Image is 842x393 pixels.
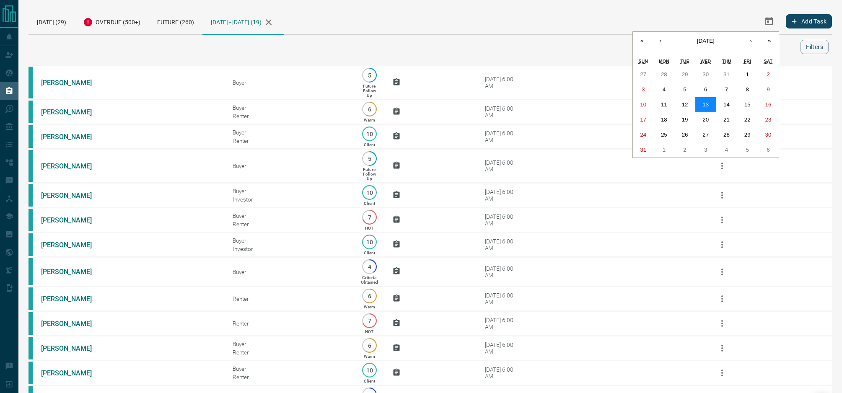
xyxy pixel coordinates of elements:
[695,82,716,97] button: August 6, 2025
[701,59,711,64] abbr: Wednesday
[702,116,709,123] abbr: August 20, 2025
[366,131,373,137] p: 10
[633,32,651,50] button: «
[716,97,737,112] button: August 14, 2025
[233,137,346,144] div: Renter
[364,354,375,359] p: Warm
[28,258,33,285] div: condos.ca
[746,86,749,93] abbr: August 8, 2025
[716,112,737,127] button: August 21, 2025
[744,116,751,123] abbr: August 22, 2025
[233,295,346,302] div: Renter
[485,292,521,305] div: [DATE] 6:00 AM
[767,147,769,153] abbr: September 6, 2025
[695,97,716,112] button: August 13, 2025
[704,86,707,93] abbr: August 6, 2025
[233,349,346,356] div: Renter
[758,112,779,127] button: August 23, 2025
[723,132,730,138] abbr: August 28, 2025
[364,305,375,309] p: Warm
[366,367,373,373] p: 10
[764,59,772,64] abbr: Saturday
[642,86,645,93] abbr: August 3, 2025
[674,82,695,97] button: August 5, 2025
[41,162,104,170] a: [PERSON_NAME]
[364,379,375,383] p: Client
[702,71,709,78] abbr: July 30, 2025
[725,86,728,93] abbr: August 7, 2025
[682,116,688,123] abbr: August 19, 2025
[674,67,695,82] button: July 29, 2025
[41,344,104,352] a: [PERSON_NAME]
[366,155,373,162] p: 5
[41,320,104,328] a: [PERSON_NAME]
[661,132,667,138] abbr: August 25, 2025
[654,127,675,142] button: August 25, 2025
[674,97,695,112] button: August 12, 2025
[737,112,758,127] button: August 22, 2025
[28,101,33,123] div: condos.ca
[716,82,737,97] button: August 7, 2025
[697,38,715,44] span: [DATE]
[41,133,104,141] a: [PERSON_NAME]
[744,59,751,64] abbr: Friday
[233,104,346,111] div: Buyer
[765,116,771,123] abbr: August 23, 2025
[202,8,284,35] div: [DATE] - [DATE] (19)
[695,112,716,127] button: August 20, 2025
[758,142,779,158] button: September 6, 2025
[233,163,346,169] div: Buyer
[744,132,751,138] abbr: August 29, 2025
[28,67,33,98] div: condos.ca
[659,59,669,64] abbr: Monday
[674,112,695,127] button: August 19, 2025
[640,116,646,123] abbr: August 17, 2025
[361,275,378,284] p: Criteria Obtained
[737,67,758,82] button: August 1, 2025
[702,101,709,108] abbr: August 13, 2025
[767,71,769,78] abbr: August 2, 2025
[704,147,707,153] abbr: September 3, 2025
[233,113,346,119] div: Renter
[640,147,646,153] abbr: August 31, 2025
[41,241,104,249] a: [PERSON_NAME]
[366,342,373,349] p: 6
[485,213,521,227] div: [DATE] 6:00 AM
[485,189,521,202] div: [DATE] 6:00 AM
[363,84,376,98] p: Future Follow Up
[758,67,779,82] button: August 2, 2025
[41,268,104,276] a: [PERSON_NAME]
[654,142,675,158] button: September 1, 2025
[737,97,758,112] button: August 15, 2025
[366,214,373,220] p: 7
[786,14,832,28] button: Add Task
[485,130,521,143] div: [DATE] 6:00 AM
[233,79,346,86] div: Buyer
[364,142,375,147] p: Client
[233,221,346,228] div: Renter
[661,116,667,123] abbr: August 18, 2025
[28,8,75,34] div: [DATE] (29)
[364,251,375,255] p: Client
[366,106,373,112] p: 6
[485,238,521,251] div: [DATE] 6:00 AM
[28,287,33,310] div: condos.ca
[716,142,737,158] button: September 4, 2025
[233,237,346,244] div: Buyer
[654,67,675,82] button: July 28, 2025
[366,293,373,299] p: 6
[366,264,373,270] p: 4
[639,59,648,64] abbr: Sunday
[682,71,688,78] abbr: July 29, 2025
[737,127,758,142] button: August 29, 2025
[674,142,695,158] button: September 2, 2025
[742,32,760,50] button: ›
[683,86,686,93] abbr: August 5, 2025
[758,97,779,112] button: August 16, 2025
[28,312,33,335] div: condos.ca
[654,82,675,97] button: August 4, 2025
[365,329,373,334] p: HOT
[28,337,33,359] div: condos.ca
[363,167,376,181] p: Future Follow Up
[28,362,33,384] div: condos.ca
